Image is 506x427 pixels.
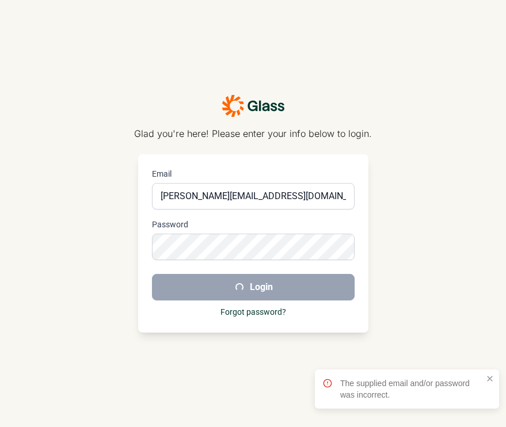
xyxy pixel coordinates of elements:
p: Glad you're here! Please enter your info below to login. [134,127,372,140]
div: The supplied email and/or password was incorrect. [340,378,482,401]
button: Login [152,274,355,300]
label: Email [152,168,355,180]
a: Forgot password? [220,307,286,317]
label: Password [152,219,355,230]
